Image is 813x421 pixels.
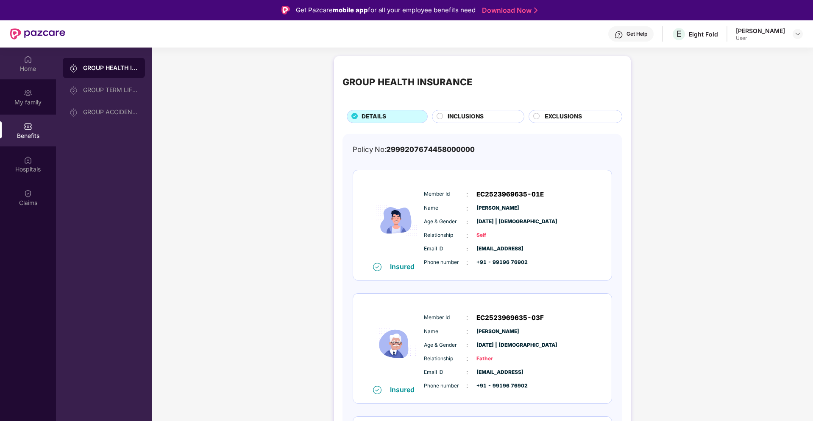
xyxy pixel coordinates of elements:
[476,245,519,253] span: [EMAIL_ADDRESS]
[24,156,32,164] img: svg+xml;base64,PHN2ZyBpZD0iSG9zcGl0YWxzIiB4bWxucz0iaHR0cDovL3d3dy53My5vcmcvMjAwMC9zdmciIHdpZHRoPS...
[476,328,519,336] span: [PERSON_NAME]
[424,190,466,198] span: Member Id
[386,145,475,154] span: 2999207674458000000
[83,64,138,72] div: GROUP HEALTH INSURANCE
[482,6,535,15] a: Download Now
[70,64,78,73] img: svg+xml;base64,PHN2ZyB3aWR0aD0iMjAiIGhlaWdodD0iMjAiIHZpZXdCb3g9IjAgMCAyMCAyMCIgZmlsbD0ibm9uZSIgeG...
[342,75,472,89] div: GROUP HEALTH INSURANCE
[371,302,422,385] img: icon
[24,89,32,97] img: svg+xml;base64,PHN2ZyB3aWR0aD0iMjAiIGhlaWdodD0iMjAiIHZpZXdCb3g9IjAgMCAyMCAyMCIgZmlsbD0ibm9uZSIgeG...
[466,340,468,350] span: :
[424,314,466,322] span: Member Id
[424,231,466,239] span: Relationship
[466,381,468,390] span: :
[736,27,785,35] div: [PERSON_NAME]
[466,217,468,227] span: :
[689,30,718,38] div: Eight Fold
[353,144,475,155] div: Policy No:
[626,31,647,37] div: Get Help
[476,313,544,323] span: EC2523969635-03F
[466,313,468,322] span: :
[466,204,468,213] span: :
[476,218,519,226] span: [DATE] | [DEMOGRAPHIC_DATA]
[373,386,381,394] img: svg+xml;base64,PHN2ZyB4bWxucz0iaHR0cDovL3d3dy53My5vcmcvMjAwMC9zdmciIHdpZHRoPSIxNiIgaGVpZ2h0PSIxNi...
[466,190,468,199] span: :
[466,244,468,254] span: :
[281,6,290,14] img: Logo
[448,112,484,121] span: INCLUSIONS
[83,109,138,115] div: GROUP ACCIDENTAL INSURANCE
[466,258,468,267] span: :
[534,6,537,15] img: Stroke
[615,31,623,39] img: svg+xml;base64,PHN2ZyBpZD0iSGVscC0zMngzMiIgeG1sbnM9Imh0dHA6Ly93d3cudzMub3JnLzIwMDAvc3ZnIiB3aWR0aD...
[424,355,466,363] span: Relationship
[424,382,466,390] span: Phone number
[476,341,519,349] span: [DATE] | [DEMOGRAPHIC_DATA]
[545,112,582,121] span: EXCLUSIONS
[390,262,420,271] div: Insured
[466,231,468,240] span: :
[424,218,466,226] span: Age & Gender
[10,28,65,39] img: New Pazcare Logo
[476,204,519,212] span: [PERSON_NAME]
[476,258,519,267] span: +91 - 99196 76902
[476,368,519,376] span: [EMAIL_ADDRESS]
[373,263,381,271] img: svg+xml;base64,PHN2ZyB4bWxucz0iaHR0cDovL3d3dy53My5vcmcvMjAwMC9zdmciIHdpZHRoPSIxNiIgaGVpZ2h0PSIxNi...
[333,6,368,14] strong: mobile app
[476,189,544,199] span: EC2523969635-01E
[83,87,138,93] div: GROUP TERM LIFE INSURANCE
[390,385,420,394] div: Insured
[476,231,519,239] span: Self
[424,328,466,336] span: Name
[476,382,519,390] span: +91 - 99196 76902
[371,179,422,262] img: icon
[296,5,476,15] div: Get Pazcare for all your employee benefits need
[24,189,32,198] img: svg+xml;base64,PHN2ZyBpZD0iQ2xhaW0iIHhtbG5zPSJodHRwOi8vd3d3LnczLm9yZy8yMDAwL3N2ZyIgd2lkdGg9IjIwIi...
[24,122,32,131] img: svg+xml;base64,PHN2ZyBpZD0iQmVuZWZpdHMiIHhtbG5zPSJodHRwOi8vd3d3LnczLm9yZy8yMDAwL3N2ZyIgd2lkdGg9Ij...
[677,29,682,39] span: E
[476,355,519,363] span: Father
[736,35,785,42] div: User
[424,368,466,376] span: Email ID
[424,245,466,253] span: Email ID
[362,112,386,121] span: DETAILS
[24,55,32,64] img: svg+xml;base64,PHN2ZyBpZD0iSG9tZSIgeG1sbnM9Imh0dHA6Ly93d3cudzMub3JnLzIwMDAvc3ZnIiB3aWR0aD0iMjAiIG...
[466,327,468,336] span: :
[424,341,466,349] span: Age & Gender
[466,354,468,363] span: :
[424,204,466,212] span: Name
[70,108,78,117] img: svg+xml;base64,PHN2ZyB3aWR0aD0iMjAiIGhlaWdodD0iMjAiIHZpZXdCb3g9IjAgMCAyMCAyMCIgZmlsbD0ibm9uZSIgeG...
[70,86,78,95] img: svg+xml;base64,PHN2ZyB3aWR0aD0iMjAiIGhlaWdodD0iMjAiIHZpZXdCb3g9IjAgMCAyMCAyMCIgZmlsbD0ibm9uZSIgeG...
[424,258,466,267] span: Phone number
[466,368,468,377] span: :
[794,31,801,37] img: svg+xml;base64,PHN2ZyBpZD0iRHJvcGRvd24tMzJ4MzIiIHhtbG5zPSJodHRwOi8vd3d3LnczLm9yZy8yMDAwL3N2ZyIgd2...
